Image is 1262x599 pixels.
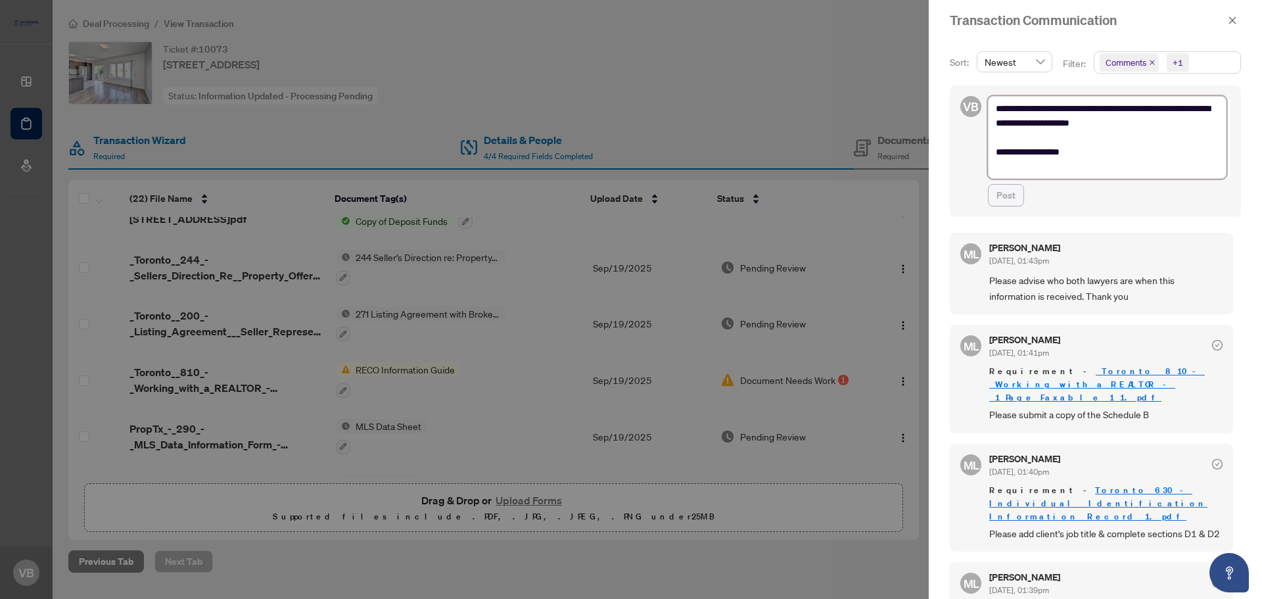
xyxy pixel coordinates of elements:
[1063,57,1088,71] p: Filter:
[963,456,979,473] span: ML
[950,55,971,70] p: Sort:
[963,97,979,116] span: VB
[950,11,1224,30] div: Transaction Communication
[1173,56,1183,69] div: +1
[963,337,979,355] span: ML
[989,256,1049,266] span: [DATE], 01:43pm
[989,454,1060,464] h5: [PERSON_NAME]
[989,485,1207,522] a: Toronto 630 - Individual Identification Information Record 1.pdf
[963,245,979,263] span: ML
[989,526,1223,541] span: Please add client's job title & complete sections D1 & D2
[1212,340,1223,350] span: check-circle
[989,335,1060,345] h5: [PERSON_NAME]
[1209,553,1249,592] button: Open asap
[985,52,1044,72] span: Newest
[989,366,1205,403] a: _Toronto__810_-_Working_with_a_REALTOR_-_1_Page_Faxable 1 1.pdf
[963,575,979,592] span: ML
[988,184,1024,206] button: Post
[1149,59,1156,66] span: close
[989,243,1060,252] h5: [PERSON_NAME]
[1100,53,1159,72] span: Comments
[996,185,1016,206] span: Post
[989,348,1049,358] span: [DATE], 01:41pm
[989,407,1223,422] span: Please submit a copy of the Schedule B
[989,365,1223,404] span: Requirement -
[1106,56,1146,69] span: Comments
[1228,16,1237,25] span: close
[989,484,1223,523] span: Requirement -
[1212,459,1223,469] span: check-circle
[989,573,1060,582] h5: [PERSON_NAME]
[989,273,1223,304] span: Please advise who both lawyers are when this information is received. Thank you
[989,585,1049,595] span: [DATE], 01:39pm
[989,467,1049,477] span: [DATE], 01:40pm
